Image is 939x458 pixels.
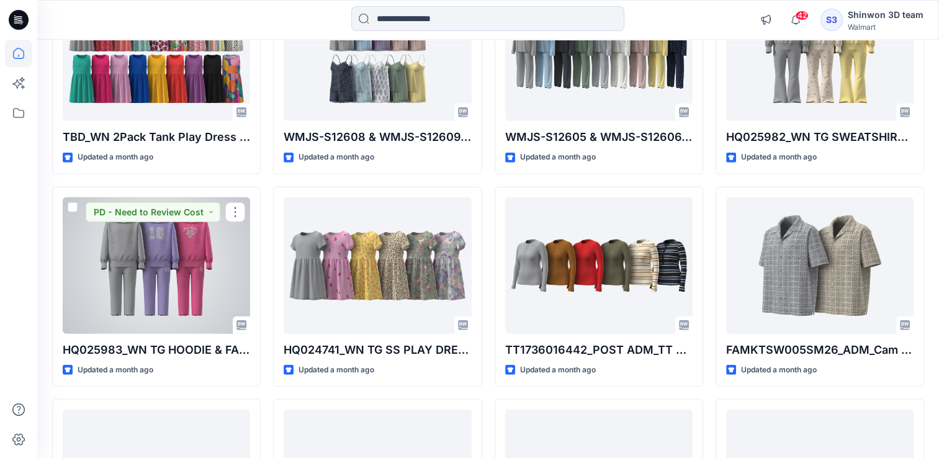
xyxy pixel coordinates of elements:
p: WMJS-S12608 & WMJS-S12609_ADM_JS MODAL SPAN CAMI TAP SHORTS SET [284,128,471,146]
p: Updated a month ago [520,151,596,164]
p: Updated a month ago [741,364,817,377]
div: S3 [820,9,843,31]
span: 42 [795,11,809,20]
p: Updated a month ago [520,364,596,377]
a: HQ025983_WN TG HOODIE & FASHION FLEECE JOGGER SET [63,197,250,334]
p: HQ024741_WN TG SS PLAY DRESS [284,341,471,359]
a: FAMKTSW005SM26_ADM_Cam Jacquard Resort Shirt [726,197,914,334]
p: TT1736016442_POST ADM_TT RIB LS BUTTON TOP [505,341,693,359]
p: HQ025983_WN TG HOODIE & FASHION FLEECE JOGGER SET [63,341,250,359]
a: TT1736016442_POST ADM_TT RIB LS BUTTON TOP [505,197,693,334]
div: Shinwon 3D team [848,7,923,22]
p: FAMKTSW005SM26_ADM_Cam Jacquard Resort Shirt [726,341,914,359]
p: Updated a month ago [741,151,817,164]
p: Updated a month ago [78,364,153,377]
p: Updated a month ago [299,151,374,164]
a: HQ024741_WN TG SS PLAY DRESS [284,197,471,334]
p: Updated a month ago [78,151,153,164]
p: WMJS-S12605 & WMJS-S12606_ADM_JS 2x2 Rib LS NOTCH TOP PANT SET (PJ SET) [505,128,693,146]
p: HQ025982_WN TG SWEATSHIRT & FASHION FLEECE FLARE SET [726,128,914,146]
p: TBD_WN 2Pack Tank Play Dress (Slash Pocket) [63,128,250,146]
p: Updated a month ago [299,364,374,377]
div: Walmart [848,22,923,32]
